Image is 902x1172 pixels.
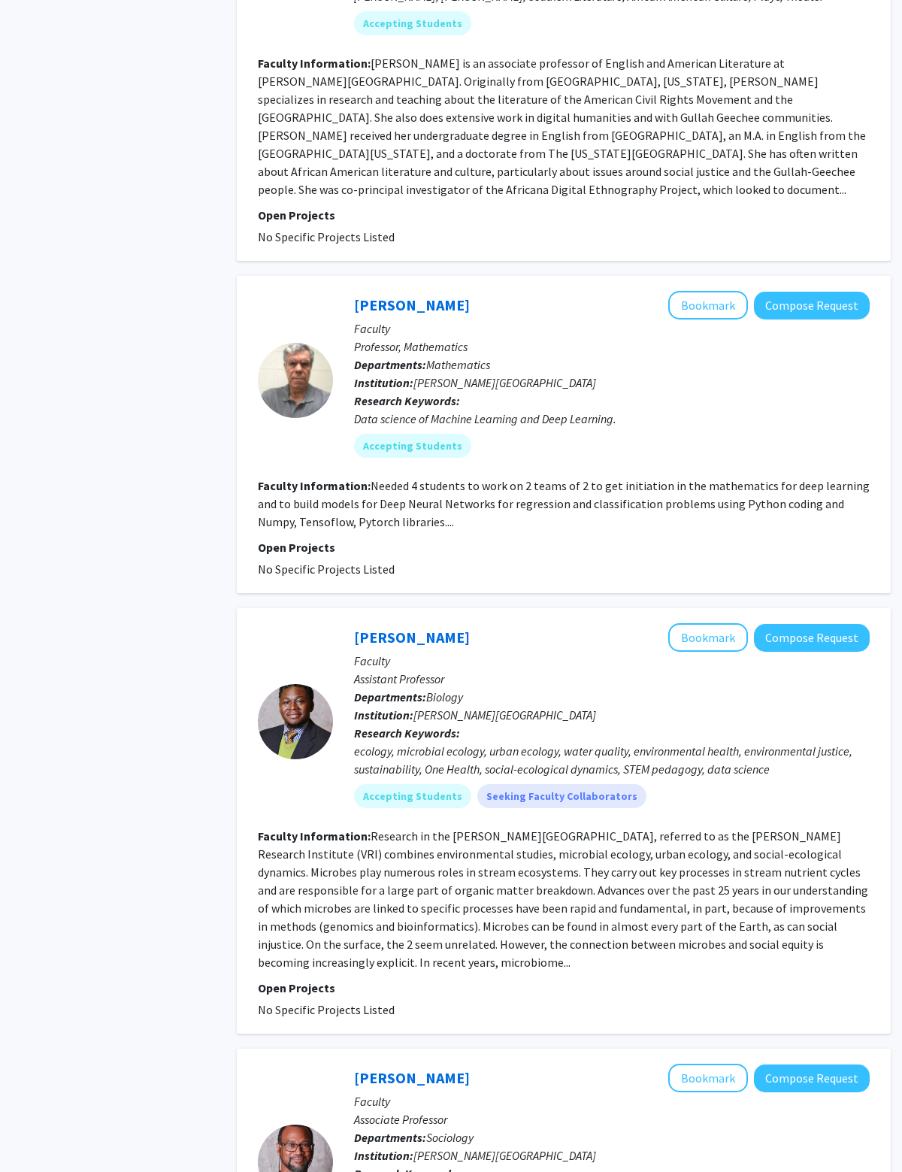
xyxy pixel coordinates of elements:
[354,652,870,670] p: Faculty
[754,292,870,319] button: Compose Request to Abdelkrim Brania
[258,828,868,970] fg-read-more: Research in the [PERSON_NAME][GEOGRAPHIC_DATA], referred to as the [PERSON_NAME] Research Institu...
[354,628,470,647] a: [PERSON_NAME]
[354,707,413,722] b: Institution:
[354,375,413,390] b: Institution:
[754,1064,870,1092] button: Compose Request to Mansa King
[354,1130,426,1145] b: Departments:
[668,1064,748,1092] button: Add Mansa King to Bookmarks
[668,291,748,319] button: Add Abdelkrim Brania to Bookmarks
[668,623,748,652] button: Add Ethell Vereen, Jr. to Bookmarks
[258,56,866,197] fg-read-more: [PERSON_NAME] is an associate professor of English and American Literature at [PERSON_NAME][GEOGR...
[11,1104,64,1161] iframe: Chat
[354,393,460,408] b: Research Keywords:
[426,357,490,372] span: Mathematics
[426,1130,474,1145] span: Sociology
[258,229,395,244] span: No Specific Projects Listed
[413,1148,596,1163] span: [PERSON_NAME][GEOGRAPHIC_DATA]
[354,1092,870,1110] p: Faculty
[354,357,426,372] b: Departments:
[354,784,471,808] mat-chip: Accepting Students
[354,410,870,428] div: Data science of Machine Learning and Deep Learning.
[354,319,870,338] p: Faculty
[413,707,596,722] span: [PERSON_NAME][GEOGRAPHIC_DATA]
[477,784,646,808] mat-chip: Seeking Faculty Collaborators
[354,1110,870,1128] p: Associate Professor
[354,1068,470,1087] a: [PERSON_NAME]
[354,689,426,704] b: Departments:
[354,295,470,314] a: [PERSON_NAME]
[426,689,463,704] span: Biology
[354,742,870,778] div: ecology, microbial ecology, urban ecology, water quality, environmental health, environmental jus...
[258,562,395,577] span: No Specific Projects Listed
[413,375,596,390] span: [PERSON_NAME][GEOGRAPHIC_DATA]
[354,670,870,688] p: Assistant Professor
[258,538,870,556] p: Open Projects
[258,979,870,997] p: Open Projects
[354,11,471,35] mat-chip: Accepting Students
[258,478,870,529] fg-read-more: Needed 4 students to work on 2 teams of 2 to get initiation in the mathematics for deep learning ...
[258,56,371,71] b: Faculty Information:
[258,206,870,224] p: Open Projects
[354,338,870,356] p: Professor, Mathematics
[258,478,371,493] b: Faculty Information:
[354,725,460,740] b: Research Keywords:
[354,434,471,458] mat-chip: Accepting Students
[754,624,870,652] button: Compose Request to Ethell Vereen, Jr.
[354,1148,413,1163] b: Institution:
[258,1002,395,1017] span: No Specific Projects Listed
[258,828,371,843] b: Faculty Information:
